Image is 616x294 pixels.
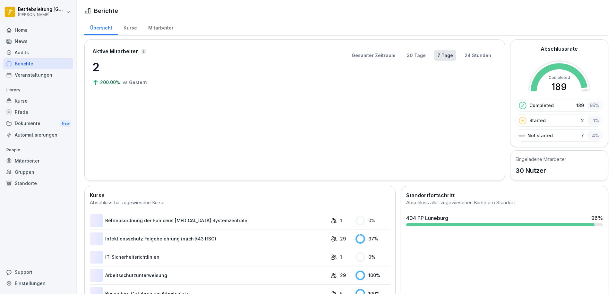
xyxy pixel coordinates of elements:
p: Completed [529,102,554,109]
p: 29 [340,235,346,242]
a: Kurse [3,95,73,106]
a: Einstellungen [3,278,73,289]
button: 24 Stunden [461,50,494,61]
p: Aktive Mitarbeiter [92,47,138,55]
div: Abschluss aller zugewiesenen Kurse pro Standort [406,199,603,206]
button: Gesamter Zeitraum [348,50,398,61]
p: Betriebsleitung [GEOGRAPHIC_DATA] [18,7,65,12]
p: 7 [581,132,584,139]
a: Infektionsschutz Folgebelehrung (nach §43 IfSG) [90,232,327,245]
a: Automatisierungen [3,129,73,140]
button: 30 Tage [404,50,429,61]
button: 7 Tage [434,50,456,61]
div: 97 % [355,234,390,244]
p: 2 [581,117,584,124]
p: People [3,145,73,155]
a: Home [3,24,73,36]
a: Mitarbeiter [3,155,73,166]
p: 189 [576,102,584,109]
div: 0 % [355,252,390,262]
p: [PERSON_NAME] [18,13,65,17]
div: Abschluss für zugewiesene Kurse [90,199,390,206]
a: Veranstaltungen [3,69,73,80]
div: 95 % [587,101,601,110]
p: 29 [340,272,346,279]
p: 30 Nutzer [516,166,566,175]
p: Started [529,117,546,124]
a: Kurse [118,19,142,35]
p: 1 [340,217,342,224]
div: 404 PP Lüneburg [406,214,448,222]
h2: Abschlussrate [541,45,578,53]
a: Übersicht [84,19,118,35]
div: New [60,120,71,127]
p: 1 [340,254,342,260]
div: 100 % [355,271,390,280]
a: Audits [3,47,73,58]
div: 1 % [587,116,601,125]
div: 4 % [587,131,601,140]
div: Support [3,266,73,278]
a: Betriebsordnung der Paniceus [MEDICAL_DATA] Systemzentrale [90,214,327,227]
div: 0 % [355,216,390,225]
div: 96 % [591,214,603,222]
p: Not started [527,132,553,139]
a: Berichte [3,58,73,69]
h2: Kurse [90,191,390,199]
p: vs Gestern [123,79,147,86]
div: Dokumente [3,118,73,130]
a: 404 PP Lüneburg96% [404,212,605,229]
h2: Standortfortschritt [406,191,603,199]
a: Gruppen [3,166,73,178]
a: Pfade [3,106,73,118]
a: Mitarbeiter [142,19,179,35]
p: 2 [92,58,157,76]
h5: Eingeladene Mitarbeiter [516,156,566,163]
a: Standorte [3,178,73,189]
a: DokumenteNew [3,118,73,130]
h1: Berichte [94,6,118,15]
a: Arbeitsschutzunterweisung [90,269,327,282]
a: IT-Sicherheitsrichtlinien [90,251,327,264]
a: News [3,36,73,47]
p: 200.00% [100,79,121,86]
p: Library [3,85,73,95]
